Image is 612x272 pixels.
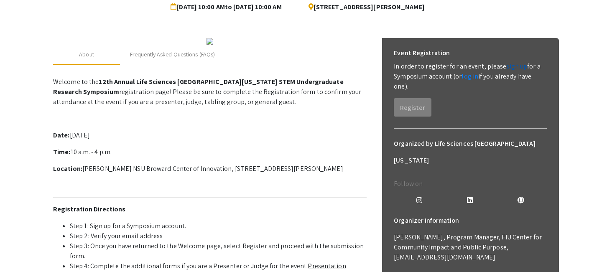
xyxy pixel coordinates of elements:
[53,131,70,140] strong: Date:
[130,50,215,59] div: Frequently Asked Questions (FAQs)
[79,50,94,59] div: About
[394,232,547,262] p: [PERSON_NAME], Program Manager, FIU Center for Community Impact and Public Purpose, [EMAIL_ADDRES...
[394,45,450,61] h6: Event Registration
[70,241,367,261] li: Step 3: Once you have returned to the Welcome page, select Register and proceed with the submissi...
[70,231,367,241] li: Step 2: Verify your email address
[462,72,478,81] a: log in
[394,212,547,229] h6: Organizer Information
[394,98,431,117] button: Register
[53,130,367,140] p: [DATE]
[70,221,367,231] li: Step 1: Sign up for a Symposium account.
[6,234,36,266] iframe: Chat
[53,164,367,174] p: [PERSON_NAME] NSU Broward Center of Innovation, [STREET_ADDRESS][PERSON_NAME]
[53,77,344,96] strong: 12th Annual Life Sciences [GEOGRAPHIC_DATA][US_STATE] STEM Undergraduate Research Symposium
[53,77,367,107] p: Welcome to the registration page! Please be sure to complete the Registration form to confirm you...
[506,62,527,71] a: sign up
[53,147,71,156] strong: Time:
[53,205,125,214] u: Registration Directions
[207,38,213,45] img: 32153a09-f8cb-4114-bf27-cfb6bc84fc69.png
[394,179,547,189] p: Follow on
[394,61,547,92] p: In order to register for an event, please for a Symposium account (or if you already have one).
[53,147,367,157] p: 10 a.m. - 4 p.m.
[53,164,82,173] strong: Location:
[394,135,547,169] h6: Organized by Life Sciences [GEOGRAPHIC_DATA][US_STATE]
